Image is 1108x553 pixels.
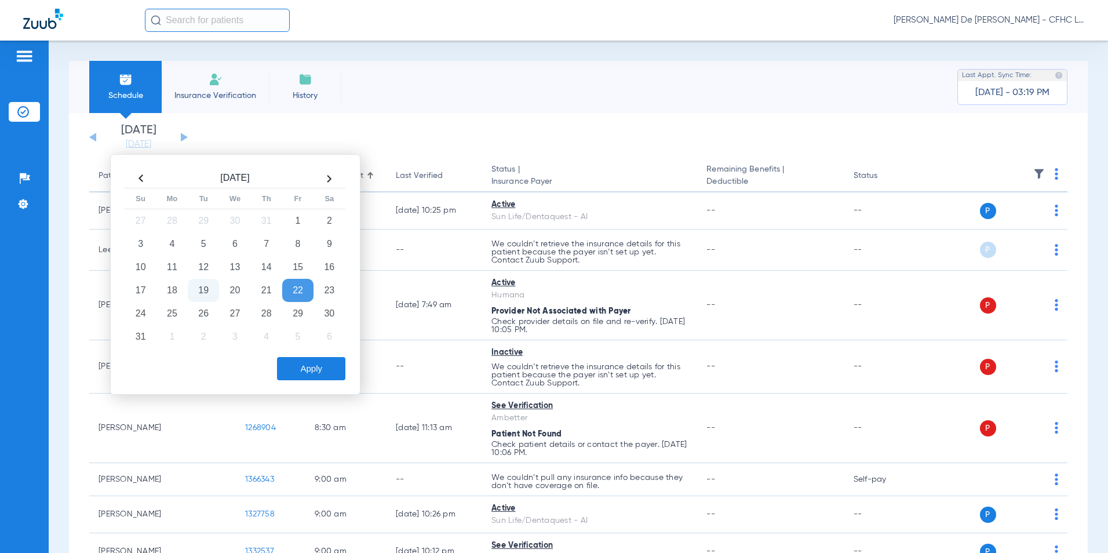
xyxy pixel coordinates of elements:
[491,363,688,387] p: We couldn’t retrieve the insurance details for this patient because the payer isn’t set up yet. C...
[1055,168,1058,180] img: group-dot-blue.svg
[491,474,688,490] p: We couldn’t pull any insurance info because they don’t have coverage on file.
[491,347,688,359] div: Inactive
[697,160,844,192] th: Remaining Benefits |
[387,496,482,533] td: [DATE] 10:26 PM
[980,359,996,375] span: P
[844,394,923,463] td: --
[844,340,923,394] td: --
[491,430,562,438] span: Patient Not Found
[396,170,443,182] div: Last Verified
[844,230,923,271] td: --
[119,72,133,86] img: Schedule
[278,90,333,101] span: History
[305,496,387,533] td: 9:00 AM
[1055,299,1058,311] img: group-dot-blue.svg
[15,49,34,63] img: hamburger-icon
[491,277,688,289] div: Active
[491,515,688,527] div: Sun Life/Dentaquest - AI
[145,9,290,32] input: Search for patients
[980,420,996,436] span: P
[491,289,688,301] div: Humana
[894,14,1085,26] span: [PERSON_NAME] De [PERSON_NAME] - CFHC Lake Wales Dental
[491,176,688,188] span: Insurance Payer
[962,70,1032,81] span: Last Appt. Sync Time:
[305,463,387,496] td: 9:00 AM
[844,160,923,192] th: Status
[491,503,688,515] div: Active
[1055,205,1058,216] img: group-dot-blue.svg
[491,307,631,315] span: Provider Not Associated with Payer
[491,441,688,457] p: Check patient details or contact the payer. [DATE] 10:06 PM.
[1033,168,1045,180] img: filter.svg
[89,463,236,496] td: [PERSON_NAME]
[245,424,276,432] span: 1268904
[706,246,715,254] span: --
[298,72,312,86] img: History
[387,340,482,394] td: --
[491,540,688,552] div: See Verification
[844,496,923,533] td: --
[209,72,223,86] img: Manual Insurance Verification
[89,496,236,533] td: [PERSON_NAME]
[706,510,715,518] span: --
[491,318,688,334] p: Check provider details on file and re-verify. [DATE] 10:05 PM.
[491,199,688,211] div: Active
[1055,422,1058,434] img: group-dot-blue.svg
[387,192,482,230] td: [DATE] 10:25 PM
[396,170,473,182] div: Last Verified
[706,301,715,309] span: --
[104,139,173,150] a: [DATE]
[387,230,482,271] td: --
[491,400,688,412] div: See Verification
[706,206,715,214] span: --
[1050,497,1108,553] iframe: Chat Widget
[706,424,715,432] span: --
[245,475,274,483] span: 1366343
[1055,361,1058,372] img: group-dot-blue.svg
[23,9,63,29] img: Zuub Logo
[151,15,161,26] img: Search Icon
[1055,71,1063,79] img: last sync help info
[491,240,688,264] p: We couldn’t retrieve the insurance details for this patient because the payer isn’t set up yet. C...
[305,394,387,463] td: 8:30 AM
[99,170,227,182] div: Patient Name
[89,394,236,463] td: [PERSON_NAME]
[980,507,996,523] span: P
[844,463,923,496] td: Self-pay
[706,362,715,370] span: --
[980,242,996,258] span: P
[491,412,688,424] div: Ambetter
[387,463,482,496] td: --
[387,271,482,340] td: [DATE] 7:49 AM
[170,90,260,101] span: Insurance Verification
[706,475,715,483] span: --
[99,170,150,182] div: Patient Name
[1055,474,1058,485] img: group-dot-blue.svg
[975,87,1049,99] span: [DATE] - 03:19 PM
[1055,244,1058,256] img: group-dot-blue.svg
[980,297,996,314] span: P
[491,211,688,223] div: Sun Life/Dentaquest - AI
[245,510,275,518] span: 1327758
[482,160,697,192] th: Status |
[156,169,314,188] th: [DATE]
[844,192,923,230] td: --
[277,357,345,380] button: Apply
[98,90,153,101] span: Schedule
[844,271,923,340] td: --
[104,125,173,150] li: [DATE]
[706,176,834,188] span: Deductible
[980,203,996,219] span: P
[387,394,482,463] td: [DATE] 11:13 AM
